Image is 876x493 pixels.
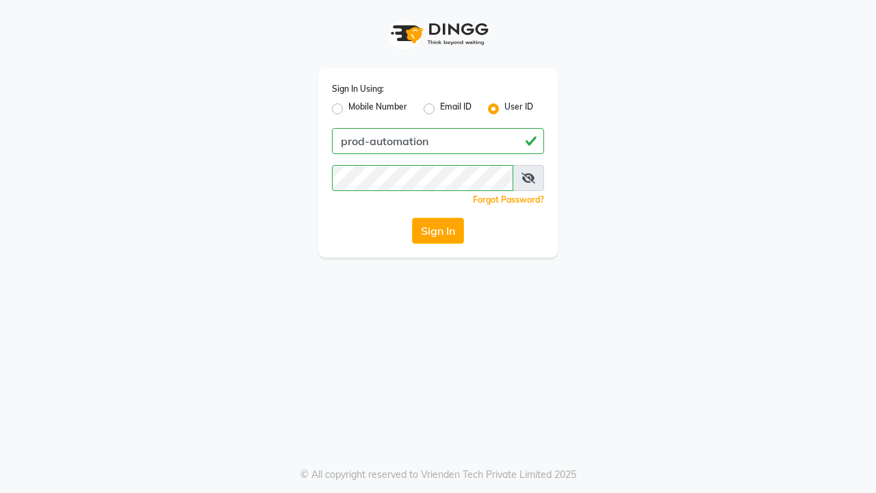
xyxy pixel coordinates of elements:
[332,165,513,191] input: Username
[412,218,464,244] button: Sign In
[383,14,493,54] img: logo1.svg
[504,101,533,117] label: User ID
[473,194,544,205] a: Forgot Password?
[332,128,544,154] input: Username
[332,83,384,95] label: Sign In Using:
[348,101,407,117] label: Mobile Number
[440,101,472,117] label: Email ID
